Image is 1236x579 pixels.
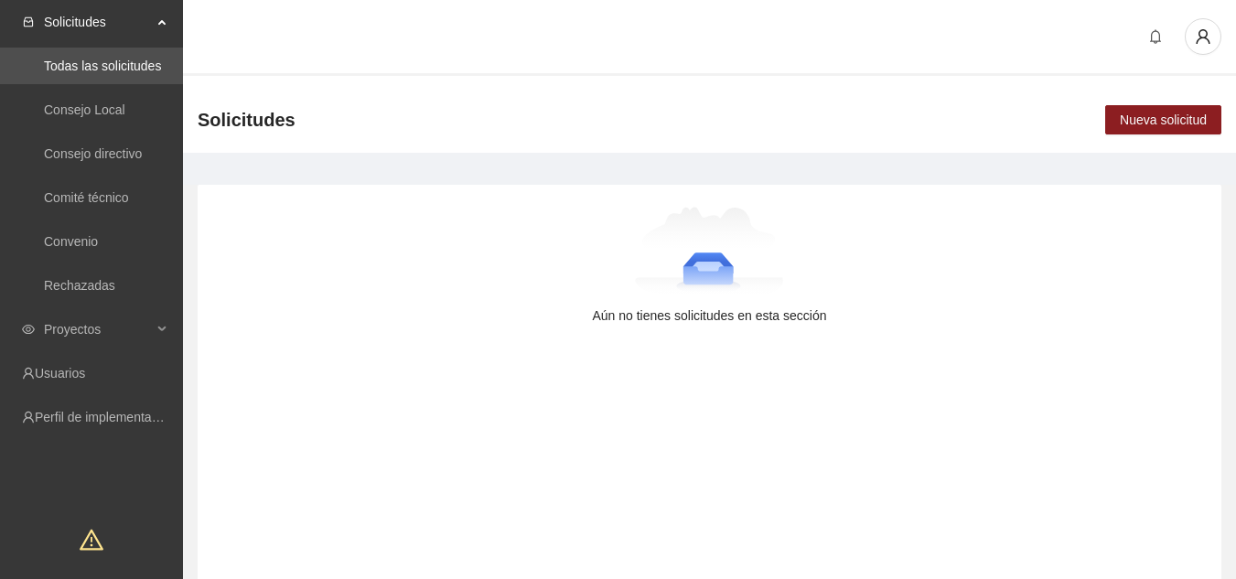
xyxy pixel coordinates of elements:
button: bell [1141,22,1170,51]
span: warning [80,528,103,552]
img: Aún no tienes solicitudes en esta sección [635,207,784,298]
span: bell [1142,29,1169,44]
span: Solicitudes [198,105,296,134]
a: Comité técnico [44,190,129,205]
span: eye [22,323,35,336]
span: user [1186,28,1220,45]
a: Consejo Local [44,102,125,117]
a: Consejo directivo [44,146,142,161]
a: Todas las solicitudes [44,59,161,73]
span: Solicitudes [44,4,152,40]
button: Nueva solicitud [1105,105,1221,134]
a: Perfil de implementadora [35,410,177,424]
span: Proyectos [44,311,152,348]
div: Aún no tienes solicitudes en esta sección [227,306,1192,326]
a: Usuarios [35,366,85,381]
span: inbox [22,16,35,28]
a: Convenio [44,234,98,249]
a: Rechazadas [44,278,115,293]
button: user [1185,18,1221,55]
span: Nueva solicitud [1120,110,1207,130]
